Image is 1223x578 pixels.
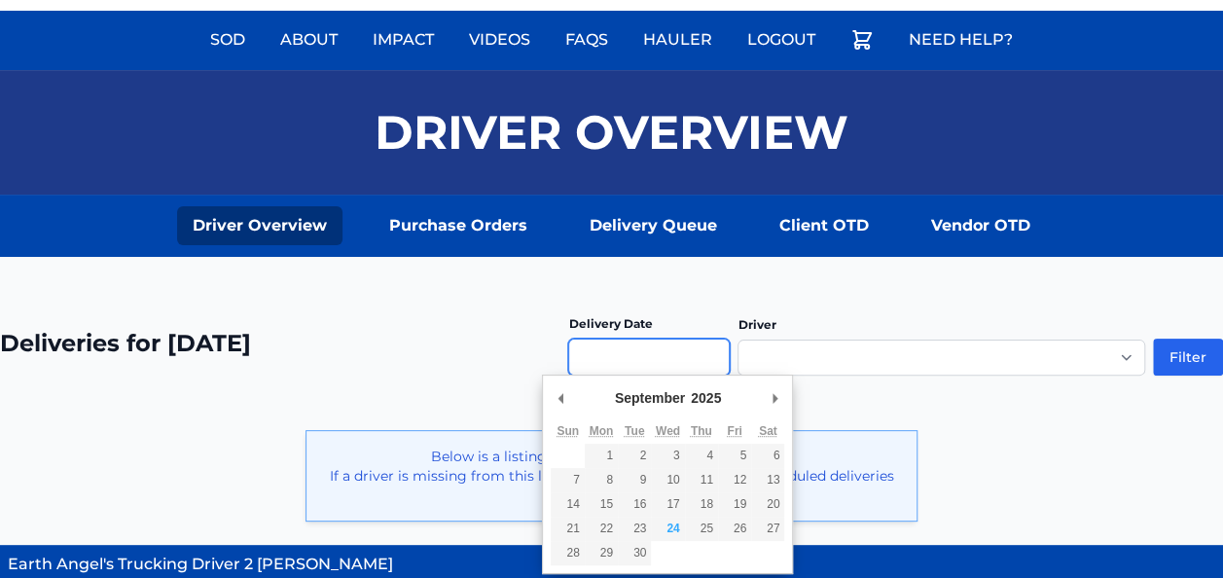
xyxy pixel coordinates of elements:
button: 12 [718,468,751,492]
a: Driver Overview [177,206,342,245]
button: Filter [1153,339,1223,376]
abbr: Thursday [691,424,712,438]
label: Delivery Date [568,316,652,331]
button: 25 [685,517,718,541]
button: 7 [551,468,584,492]
button: 24 [651,517,684,541]
button: 11 [685,468,718,492]
a: Sod [198,17,257,63]
button: Next Month [765,383,784,413]
a: Vendor OTD [916,206,1046,245]
button: 1 [585,444,618,468]
p: Below is a listing of drivers with deliveries for [DATE]. If a driver is missing from this list -... [322,447,901,505]
abbr: Saturday [759,424,777,438]
button: 16 [618,492,651,517]
button: 19 [718,492,751,517]
button: Previous Month [551,383,570,413]
input: Use the arrow keys to pick a date [568,339,730,376]
button: 4 [685,444,718,468]
button: 15 [585,492,618,517]
a: Logout [736,17,827,63]
button: 18 [685,492,718,517]
button: 27 [751,517,784,541]
button: 13 [751,468,784,492]
a: Hauler [631,17,724,63]
div: 2025 [688,383,724,413]
button: 23 [618,517,651,541]
button: 21 [551,517,584,541]
a: Client OTD [764,206,884,245]
button: 6 [751,444,784,468]
button: 10 [651,468,684,492]
a: Purchase Orders [374,206,543,245]
div: September [612,383,688,413]
button: 29 [585,541,618,565]
a: FAQs [554,17,620,63]
button: 22 [585,517,618,541]
abbr: Tuesday [625,424,644,438]
button: 20 [751,492,784,517]
button: 9 [618,468,651,492]
button: 5 [718,444,751,468]
a: About [269,17,349,63]
button: 3 [651,444,684,468]
abbr: Monday [590,424,614,438]
abbr: Wednesday [656,424,680,438]
a: Delivery Queue [574,206,733,245]
h1: Driver Overview [375,109,848,156]
a: Videos [457,17,542,63]
a: Impact [361,17,446,63]
button: 26 [718,517,751,541]
button: 17 [651,492,684,517]
button: 2 [618,444,651,468]
button: 8 [585,468,618,492]
label: Driver [737,317,775,332]
button: 28 [551,541,584,565]
a: Need Help? [897,17,1025,63]
button: 30 [618,541,651,565]
button: 14 [551,492,584,517]
abbr: Friday [727,424,741,438]
abbr: Sunday [557,424,579,438]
